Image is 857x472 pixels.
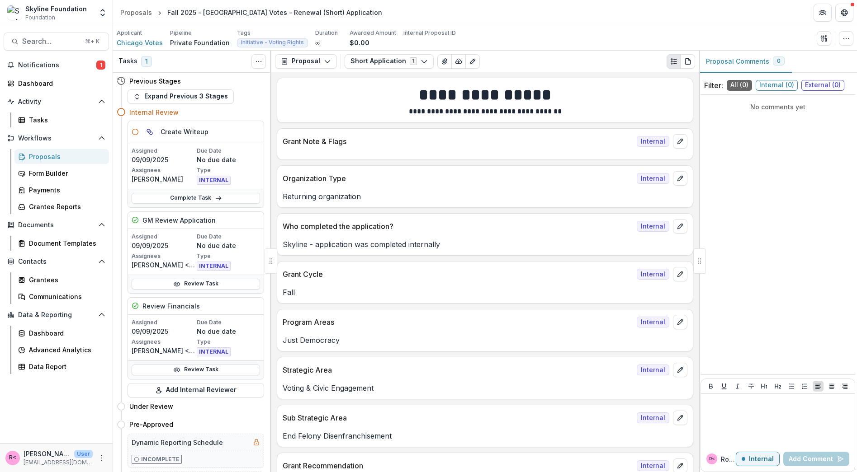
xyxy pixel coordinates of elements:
[705,381,716,392] button: Bold
[4,218,109,232] button: Open Documents
[283,383,687,393] p: Voting & Civic Engagement
[18,61,96,69] span: Notifications
[29,238,102,248] div: Document Templates
[74,450,93,458] p: User
[283,412,633,423] p: Sub Strategic Area
[283,430,687,441] p: End Felony Disenfranchisement
[7,5,22,20] img: Skyline Foundation
[120,8,152,17] div: Proposals
[197,252,260,260] p: Type
[161,127,208,136] h5: Create Writeup
[167,8,382,17] div: Fall 2025 - [GEOGRAPHIC_DATA] Votes - Renewal (Short) Application
[18,135,95,142] span: Workflows
[142,301,200,311] h5: Review Financials
[197,176,231,185] span: INTERNAL
[727,80,752,91] span: All ( 0 )
[732,381,743,392] button: Italicize
[132,279,260,290] a: Review Task
[129,76,181,86] h4: Previous Stages
[283,239,687,250] p: Skyline - application was completed internally
[315,29,338,37] p: Duration
[29,362,102,371] div: Data Report
[350,29,396,37] p: Awarded Amount
[4,131,109,145] button: Open Workflows
[132,233,195,241] p: Assigned
[197,347,231,356] span: INTERNAL
[197,338,260,346] p: Type
[4,308,109,322] button: Open Data & Reporting
[132,193,260,204] a: Complete Task
[283,317,633,327] p: Program Areas
[18,221,95,229] span: Documents
[345,54,434,69] button: Short Application1
[673,134,687,149] button: edit
[96,61,105,70] span: 1
[29,115,102,125] div: Tasks
[251,54,266,69] button: Toggle View Cancelled Tasks
[14,166,109,181] a: Form Builder
[132,438,223,447] h5: Dynamic Reporting Schedule
[117,6,386,19] nav: breadcrumb
[14,112,109,127] a: Tasks
[814,4,832,22] button: Partners
[839,381,850,392] button: Align Right
[465,54,480,69] button: Edit as form
[14,149,109,164] a: Proposals
[197,166,260,174] p: Type
[673,363,687,377] button: edit
[756,80,798,91] span: Internal ( 0 )
[637,317,669,327] span: Internal
[637,221,669,232] span: Internal
[667,54,681,69] button: Plaintext view
[772,381,783,392] button: Heading 2
[681,54,695,69] button: PDF view
[283,335,687,346] p: Just Democracy
[129,107,179,117] h4: Internal Review
[132,155,195,164] p: 09/09/2025
[4,58,109,72] button: Notifications1
[132,241,195,250] p: 09/09/2025
[83,37,101,47] div: ⌘ + K
[786,381,797,392] button: Bullet List
[777,58,781,64] span: 0
[283,365,633,375] p: Strategic Area
[118,57,137,65] h3: Tasks
[96,4,109,22] button: Open entity switcher
[18,79,102,88] div: Dashboard
[637,269,669,280] span: Internal
[637,460,669,471] span: Internal
[197,318,260,327] p: Due Date
[283,460,633,471] p: Grant Recommendation
[9,455,16,461] div: Rose Brookhouse <rose@skylinefoundation.org>
[129,420,173,429] h4: Pre-Approved
[14,342,109,357] a: Advanced Analytics
[801,80,844,91] span: External ( 0 )
[142,125,157,139] button: View dependent tasks
[673,219,687,234] button: edit
[96,453,107,463] button: More
[132,147,195,155] p: Assigned
[132,252,195,260] p: Assignees
[197,147,260,155] p: Due Date
[719,381,729,392] button: Underline
[18,258,95,266] span: Contacts
[673,171,687,186] button: edit
[128,383,264,397] button: Add Internal Reviewer
[29,345,102,355] div: Advanced Analytics
[673,267,687,281] button: edit
[141,455,180,463] p: Incomplete
[29,202,102,211] div: Grantee Reports
[170,29,192,37] p: Pipeline
[704,102,852,112] p: No comments yet
[25,4,87,14] div: Skyline Foundation
[197,262,231,271] span: INTERNAL
[4,76,109,91] a: Dashboard
[315,38,320,47] p: ∞
[132,260,195,270] p: [PERSON_NAME] <[PERSON_NAME][EMAIL_ADDRESS][DOMAIN_NAME]>
[141,56,152,67] span: 1
[736,452,780,466] button: Internal
[673,315,687,329] button: edit
[4,254,109,269] button: Open Contacts
[403,29,456,37] p: Internal Proposal ID
[283,221,633,232] p: Who completed the application?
